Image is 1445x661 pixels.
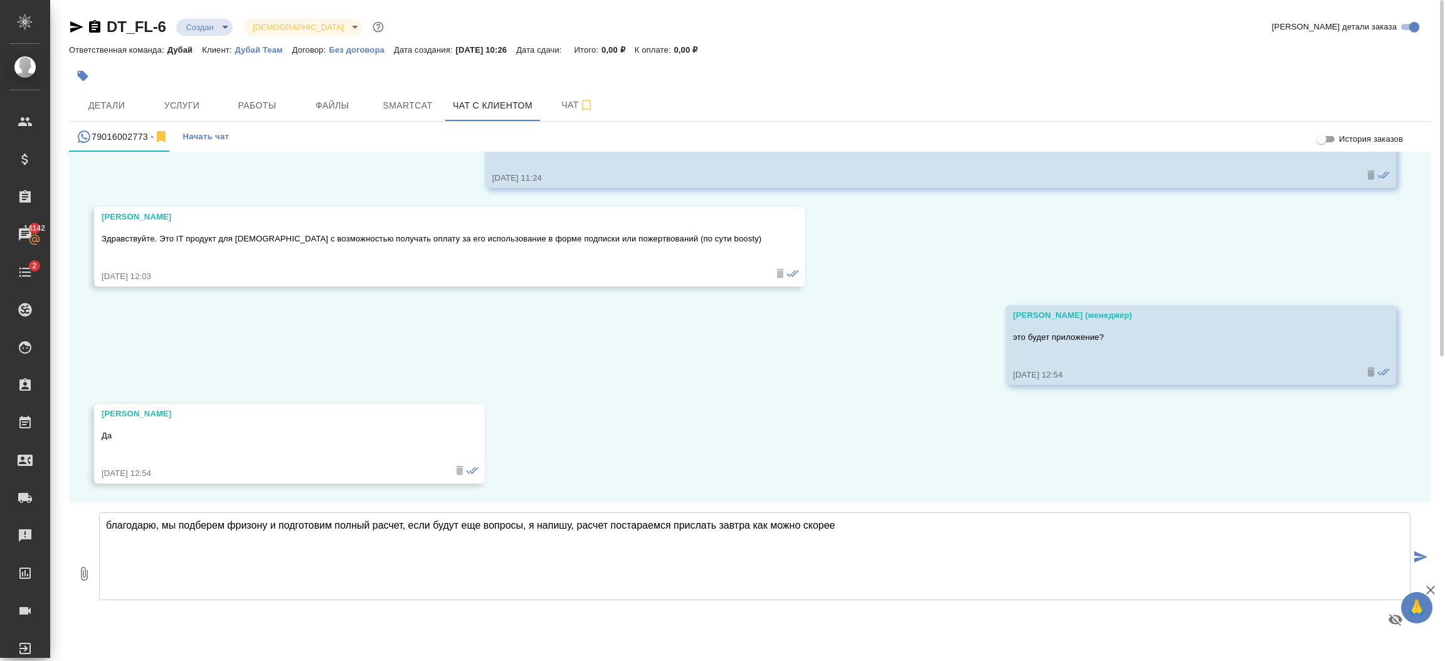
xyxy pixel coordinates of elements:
div: [DATE] 12:54 [1013,369,1352,381]
a: Без договора [329,44,394,55]
span: 2 [24,260,44,272]
span: Чат с клиентом [453,98,532,114]
span: 14142 [16,222,53,235]
button: [DEMOGRAPHIC_DATA] [249,22,347,33]
span: История заказов [1339,133,1403,145]
p: Ответственная команда: [69,45,167,55]
span: [PERSON_NAME] детали заказа [1272,21,1397,33]
a: Дубай Теам [235,44,292,55]
p: Дата сдачи: [516,45,564,55]
a: 14142 [3,219,47,250]
button: Доп статусы указывают на важность/срочность заказа [370,19,386,35]
p: Дубай Теам [235,45,292,55]
a: 2 [3,256,47,288]
p: 0,00 ₽ [674,45,707,55]
p: Итого: [574,45,601,55]
p: это будет приложение? [1013,331,1352,344]
div: Создан [176,19,233,36]
span: Услуги [152,98,212,114]
button: 🙏 [1401,592,1432,623]
button: Скопировать ссылку [87,19,102,34]
a: DT_FL-6 [107,18,166,35]
div: [DATE] 12:03 [102,270,761,283]
span: Чат [548,97,608,113]
button: Скопировать ссылку для ЯМессенджера [69,19,84,34]
span: Smartcat [378,98,438,114]
p: Договор: [292,45,329,55]
p: Дата создания: [394,45,455,55]
p: Да [102,430,441,442]
p: [DATE] 10:26 [456,45,517,55]
p: Без договора [329,45,394,55]
div: [DATE] 11:24 [492,172,1352,184]
button: Предпросмотр [1380,605,1411,635]
p: К оплате: [635,45,674,55]
p: 0,00 ₽ [601,45,635,55]
button: Начать чат [176,122,235,152]
span: Работы [227,98,287,114]
p: Дубай [167,45,203,55]
div: [PERSON_NAME] [102,408,441,420]
span: Детали [77,98,137,114]
button: Добавить тэг [69,62,97,90]
p: Здравствуйте. Это IT продукт для [DEMOGRAPHIC_DATA] с возможностью получать оплату за его использ... [102,233,761,245]
div: [PERSON_NAME] [102,211,761,223]
div: Создан [243,19,363,36]
p: Клиент: [202,45,235,55]
span: Начать чат [183,130,229,144]
span: Файлы [302,98,363,114]
button: Создан [183,22,218,33]
svg: Отписаться [154,129,169,144]
div: [PERSON_NAME] (менеджер) [1013,309,1352,322]
span: 🙏 [1406,595,1427,621]
svg: Подписаться [579,98,594,113]
div: [DATE] 12:54 [102,467,441,480]
div: 79016002773 (Евгений) - (undefined) [77,129,169,145]
div: simple tabs example [69,122,1431,152]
